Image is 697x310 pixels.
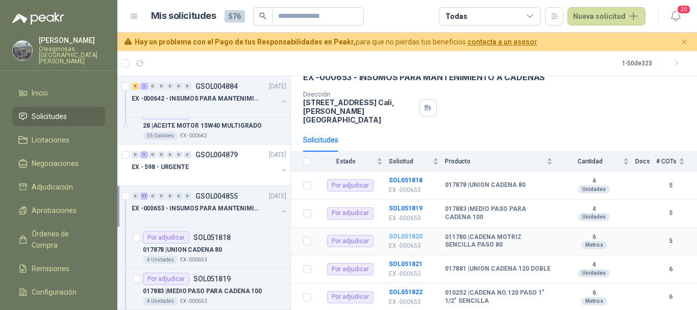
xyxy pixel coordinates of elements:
[143,132,178,140] div: 55 Galones
[445,11,467,22] div: Todas
[143,273,189,285] div: Por adjudicar
[175,151,183,158] div: 0
[32,263,69,274] span: Remisiones
[327,207,374,220] div: Por adjudicar
[389,233,422,240] b: SOL051820
[132,80,288,113] a: 9 1 0 0 0 0 0 GSOL004884[DATE] EX -000642 - INSUMOS PARA MANTENIMIENTO PREVENTIVO
[622,55,685,71] div: 1 - 50 de 323
[32,87,48,99] span: Inicio
[149,83,157,90] div: 0
[184,151,191,158] div: 0
[317,152,389,172] th: Estado
[445,289,553,305] b: 010252 | CADENA NO.120 PASO 1" 1/2" SENCILLA
[166,151,174,158] div: 0
[327,291,374,303] div: Por adjudicar
[12,154,105,173] a: Negociaciones
[117,227,290,269] a: Por adjudicarSOL051818017878 |UNION CADENA 804 UnidadesEX -000653
[389,269,439,279] p: EX -000653
[166,193,174,200] div: 0
[678,36,691,49] button: Cerrar
[559,289,629,297] b: 6
[578,269,610,277] div: Unidades
[445,181,526,189] b: 017878 | UNION CADENA 80
[269,150,286,160] p: [DATE]
[132,151,139,158] div: 0
[32,134,69,146] span: Licitaciones
[317,158,375,165] span: Estado
[143,231,189,244] div: Por adjudicar
[180,256,207,264] p: EX -000653
[117,103,290,145] a: Por adjudicarSOL05201128 |ACEITE MOTOR 15W40 MULTIGRADO55 GalonesEX -000642
[327,235,374,247] div: Por adjudicar
[578,185,610,194] div: Unidades
[143,256,178,264] div: 4 Unidades
[12,107,105,126] a: Solicitudes
[389,297,439,307] p: EX -000653
[32,228,95,251] span: Órdenes de Compra
[143,245,222,255] p: 017878 | UNION CADENA 80
[158,83,165,90] div: 0
[193,234,231,241] p: SOL051818
[166,83,174,90] div: 0
[656,236,685,246] b: 5
[12,259,105,278] a: Remisiones
[151,9,216,23] h1: Mis solicitudes
[389,152,445,172] th: Solicitud
[180,132,207,140] p: EX -000642
[149,151,157,158] div: 0
[445,233,553,249] b: 011780 | CADENA MOTRIZ SENCILLA PASO 80
[559,205,629,213] b: 4
[135,36,537,47] span: para que no pierdas tus beneficios
[175,193,183,200] div: 0
[184,193,191,200] div: 0
[135,38,356,46] b: Hay un problema con el Pago de tus Responsabilidades en Peakr,
[559,152,635,172] th: Cantidad
[581,297,607,305] div: Metros
[269,192,286,201] p: [DATE]
[140,83,148,90] div: 1
[32,287,77,298] span: Configuración
[389,205,422,212] a: SOL051819
[389,177,422,184] a: SOL051818
[303,72,545,83] p: EX -000653 - INSUMOS PARA MANTENIMIENTO A CADENAS
[259,12,266,19] span: search
[327,179,374,192] div: Por adjudicar
[158,151,165,158] div: 0
[180,297,207,305] p: EX -000653
[12,201,105,220] a: Aprobaciones
[656,158,677,165] span: # COTs
[656,265,685,274] b: 6
[158,193,165,200] div: 0
[13,41,32,60] img: Company Logo
[32,205,77,216] span: Aprobaciones
[39,37,105,44] p: [PERSON_NAME]
[12,177,105,197] a: Adjudicación
[327,263,374,275] div: Por adjudicar
[143,297,178,305] div: 4 Unidades
[389,185,439,195] p: EX -000653
[389,260,422,268] b: SOL051821
[445,265,551,273] b: 017881 | UNION CADENA 120 DOBLE
[677,5,691,14] span: 20
[32,158,79,169] span: Negociaciones
[12,12,64,25] img: Logo peakr
[12,224,105,255] a: Órdenes de Compra
[656,152,697,172] th: # COTs
[12,83,105,103] a: Inicio
[140,151,148,158] div: 1
[39,46,105,64] p: Oleaginosas [GEOGRAPHIC_DATA][PERSON_NAME]
[184,83,191,90] div: 0
[12,130,105,150] a: Licitaciones
[225,10,245,22] span: 576
[117,269,290,310] a: Por adjudicarSOL051819017883 |MEDIO PASO PARA CADENA 1004 UnidadesEX -000653
[389,213,439,223] p: EX -000653
[132,149,288,181] a: 0 1 0 0 0 0 0 GSOL004879[DATE] EX - 598 - URGENTE
[132,162,189,172] p: EX - 598 - URGENTE
[195,151,238,158] p: GSOL004879
[666,7,685,26] button: 20
[467,38,537,46] a: contacta a un asesor
[132,193,139,200] div: 0
[143,121,262,131] p: 28 | ACEITE MOTOR 15W40 MULTIGRADO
